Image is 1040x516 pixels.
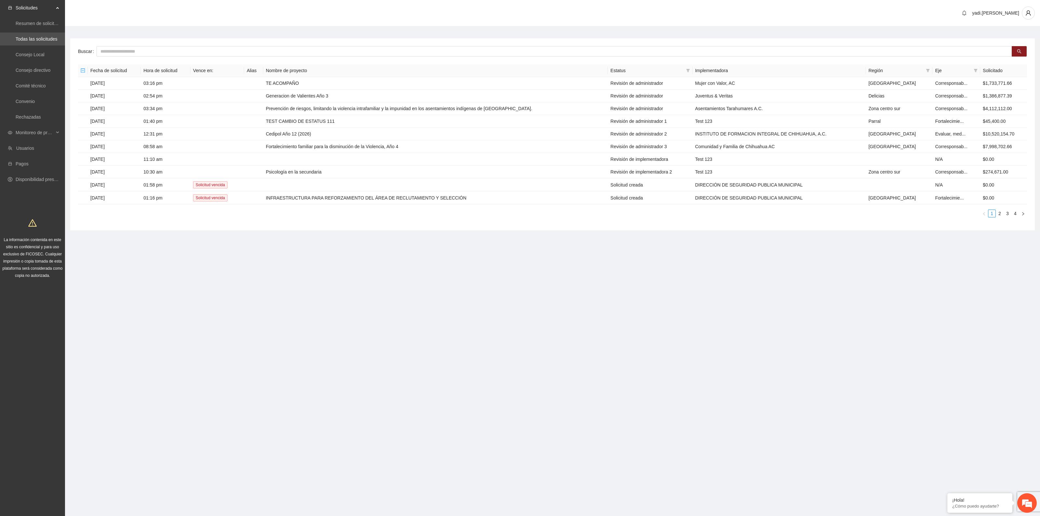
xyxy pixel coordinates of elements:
a: Rechazadas [16,114,41,120]
a: Consejo directivo [16,68,50,73]
td: Generacion de Valientes Año 3 [263,90,608,102]
td: Revisión de implementadora 2 [608,166,692,178]
td: 01:40 pm [141,115,190,128]
td: 12:31 pm [141,128,190,140]
td: [DATE] [88,191,141,204]
li: 2 [996,210,1004,217]
td: Zona centro sur [866,166,932,178]
span: eye [8,130,12,135]
td: $1,733,771.66 [980,77,1027,90]
td: [DATE] [88,178,141,191]
a: Disponibilidad presupuestal [16,177,71,182]
td: [DATE] [88,102,141,115]
span: right [1021,212,1025,216]
td: 02:54 pm [141,90,190,102]
td: $0.00 [980,191,1027,204]
span: Corresponsab... [935,106,968,111]
th: Implementadora [693,64,866,77]
span: Solicitud vencida [193,181,227,188]
button: right [1019,210,1027,217]
li: Previous Page [980,210,988,217]
span: filter [925,66,931,75]
a: 2 [996,210,1003,217]
td: Test 123 [693,153,866,166]
li: Next Page [1019,210,1027,217]
td: Zona centro sur [866,102,932,115]
td: TEST CAMBIO DE ESTATUS 111 [263,115,608,128]
span: minus-square [81,68,85,73]
td: $0.00 [980,153,1027,166]
td: [DATE] [88,90,141,102]
td: 11:10 am [141,153,190,166]
td: DIRECCIÓN DE SEGURIDAD PUBLICA MUNICIPAL [693,178,866,191]
td: Revisión de administrador 2 [608,128,692,140]
span: Fortalecimie... [935,119,964,124]
a: Resumen de solicitudes por aprobar [16,21,89,26]
a: 3 [1004,210,1011,217]
td: DIRECCIÓN DE SEGURIDAD PUBLICA MUNICIPAL [693,191,866,204]
td: TE ACOMPAÑO [263,77,608,90]
td: Revisión de administrador 1 [608,115,692,128]
td: Test 123 [693,115,866,128]
span: filter [974,69,978,72]
td: Prevención de riesgos, limitando la violencia intrafamiliar y la impunidad en los asentamientos i... [263,102,608,115]
li: 1 [988,210,996,217]
td: Solicitud creada [608,178,692,191]
td: Cedipol Año 12 (2026) [263,128,608,140]
td: $7,998,702.66 [980,140,1027,153]
button: user [1022,6,1035,19]
td: Revisión de administrador 3 [608,140,692,153]
td: Asentamientos Tarahumares A.C. [693,102,866,115]
span: search [1017,49,1021,54]
td: [DATE] [88,153,141,166]
td: [DATE] [88,77,141,90]
span: Monitoreo de proyectos [16,126,54,139]
div: ¡Hola! [952,497,1007,503]
td: [GEOGRAPHIC_DATA] [866,128,932,140]
span: warning [28,219,37,227]
a: Usuarios [16,146,34,151]
td: [DATE] [88,140,141,153]
td: Juventus & Veritas [693,90,866,102]
span: Fortalecimie... [935,195,964,200]
a: Consejo Local [16,52,45,57]
td: $274,671.00 [980,166,1027,178]
span: Corresponsab... [935,169,968,174]
td: N/A [932,153,980,166]
td: Revisión de administrador [608,90,692,102]
span: yadi.[PERSON_NAME] [972,10,1019,16]
td: 08:58 am [141,140,190,153]
th: Fecha de solicitud [88,64,141,77]
td: Parral [866,115,932,128]
td: Revisión de administrador [608,77,692,90]
a: 4 [1012,210,1019,217]
th: Solicitado [980,64,1027,77]
td: Solicitud creada [608,191,692,204]
td: INSTITUTO DE FORMACION INTEGRAL DE CHIHUAHUA, A.C. [693,128,866,140]
td: 03:34 pm [141,102,190,115]
td: $45,400.00 [980,115,1027,128]
span: Solicitudes [16,1,54,14]
button: bell [959,8,969,18]
td: 10:30 am [141,166,190,178]
th: Nombre de proyecto [263,64,608,77]
td: [GEOGRAPHIC_DATA] [866,140,932,153]
span: Estatus [610,67,683,74]
td: [GEOGRAPHIC_DATA] [866,191,932,204]
td: [DATE] [88,128,141,140]
td: Comunidad y Familia de Chihuahua AC [693,140,866,153]
td: Mujer con Valor, AC [693,77,866,90]
span: filter [685,66,691,75]
span: Región [868,67,923,74]
td: Fortalecimiento familiar para la disminución de la Violencia, Año 4 [263,140,608,153]
a: Todas las solicitudes [16,36,57,42]
span: Corresponsab... [935,144,968,149]
th: Vence en: [190,64,244,77]
td: Test 123 [693,166,866,178]
span: Solicitud vencida [193,194,227,201]
a: Pagos [16,161,29,166]
span: filter [972,66,979,75]
a: 1 [988,210,995,217]
td: INFRAESTRUCTURA PARA REFORZAMIENTO DEL ÁREA DE RECLUTAMIENTO Y SELECCIÓN [263,191,608,204]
